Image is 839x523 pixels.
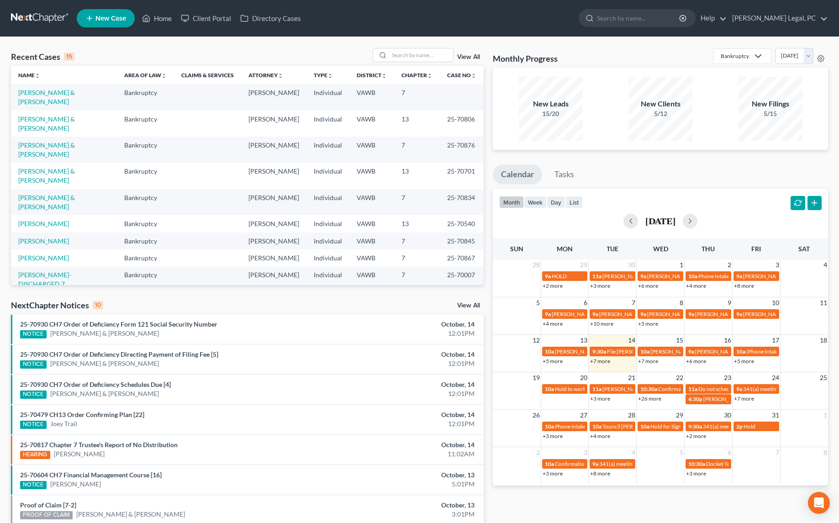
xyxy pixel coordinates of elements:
[329,449,475,459] div: 11:02AM
[447,72,476,79] a: Case Nounfold_more
[592,273,602,280] span: 11a
[727,259,732,270] span: 2
[590,395,610,402] a: +3 more
[696,10,727,26] a: Help
[702,245,715,253] span: Thu
[20,380,171,388] a: 25-70930 CH7 Order of Deficiency Schedules Due [4]
[675,335,684,346] span: 15
[329,470,475,480] div: October, 13
[394,163,440,189] td: 13
[427,73,433,79] i: unfold_more
[823,259,828,270] span: 4
[241,137,306,163] td: [PERSON_NAME]
[771,410,780,421] span: 31
[723,410,732,421] span: 30
[20,501,76,509] a: Proof of Claim [7-2]
[241,163,306,189] td: [PERSON_NAME]
[590,433,610,439] a: +4 more
[545,386,554,392] span: 10a
[248,72,283,79] a: Attorneyunfold_more
[686,433,706,439] a: +2 more
[329,419,475,428] div: 12:01PM
[675,372,684,383] span: 22
[117,215,174,232] td: Bankruptcy
[686,470,706,477] a: +3 more
[638,282,658,289] a: +6 more
[543,358,563,365] a: +5 more
[394,249,440,266] td: 7
[688,396,702,402] span: 4:30p
[743,311,798,317] span: [PERSON_NAME] OUT
[751,245,761,253] span: Fri
[592,460,598,467] span: 9a
[440,111,484,137] td: 25-70806
[20,511,73,519] div: PROOF OF CLAIM
[545,460,554,467] span: 10a
[20,421,47,429] div: NOTICE
[631,447,636,458] span: 4
[493,53,558,64] h3: Monthly Progress
[18,254,69,262] a: [PERSON_NAME]
[688,460,705,467] span: 10:30a
[20,471,162,479] a: 25-70604 CH7 Financial Management Course [16]
[394,189,440,215] td: 7
[440,232,484,249] td: 25-70845
[18,167,75,184] a: [PERSON_NAME] & [PERSON_NAME]
[555,348,792,355] span: [PERSON_NAME] [PHONE_NUMBER], [EMAIL_ADDRESS][DOMAIN_NAME], [STREET_ADDRESS]
[50,419,77,428] a: Joey Trail
[607,348,797,355] span: File [PERSON_NAME]---Need Plans on [PERSON_NAME] and [PERSON_NAME]
[117,137,174,163] td: Bankruptcy
[35,73,40,79] i: unfold_more
[349,84,394,110] td: VAWB
[823,447,828,458] span: 8
[349,249,394,266] td: VAWB
[401,72,433,79] a: Chapterunfold_more
[592,386,602,392] span: 11a
[349,267,394,302] td: VAWB
[20,481,47,489] div: NOTICE
[647,311,702,317] span: [PERSON_NAME] OUT
[638,358,658,365] a: +7 more
[695,311,750,317] span: [PERSON_NAME] OUT
[808,492,830,514] div: Open Intercom Messenger
[728,10,828,26] a: [PERSON_NAME] Legal, PC
[658,386,812,392] span: Confirmation hearing for [PERSON_NAME]. & [PERSON_NAME]
[688,348,694,355] span: 9a
[590,320,613,327] a: +10 more
[743,273,835,280] span: [PERSON_NAME] - criminal (WCGDC)
[688,386,697,392] span: 11a
[679,447,684,458] span: 5
[117,267,174,302] td: Bankruptcy
[18,72,40,79] a: Nameunfold_more
[11,51,74,62] div: Recent Cases
[20,320,217,328] a: 25-70930 CH7 Order of Deficiency Form 121 Social Security Number
[349,163,394,189] td: VAWB
[640,348,649,355] span: 10a
[688,273,697,280] span: 10a
[775,259,780,270] span: 3
[394,84,440,110] td: 7
[241,249,306,266] td: [PERSON_NAME]
[545,423,554,430] span: 10a
[440,137,484,163] td: 25-70876
[117,84,174,110] td: Bankruptcy
[124,72,167,79] a: Area of Lawunfold_more
[823,410,828,421] span: 1
[440,163,484,189] td: 25-70701
[241,232,306,249] td: [PERSON_NAME]
[493,164,542,185] a: Calendar
[329,320,475,329] div: October, 14
[440,215,484,232] td: 25-70540
[394,232,440,249] td: 7
[176,10,236,26] a: Client Portal
[329,350,475,359] div: October, 14
[645,216,675,226] h2: [DATE]
[819,372,828,383] span: 25
[555,460,659,467] span: Confirmation hearing for [PERSON_NAME]
[306,137,349,163] td: Individual
[545,311,551,317] span: 9a
[457,302,480,309] a: View All
[524,196,547,208] button: week
[579,259,588,270] span: 29
[20,391,47,399] div: NOTICE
